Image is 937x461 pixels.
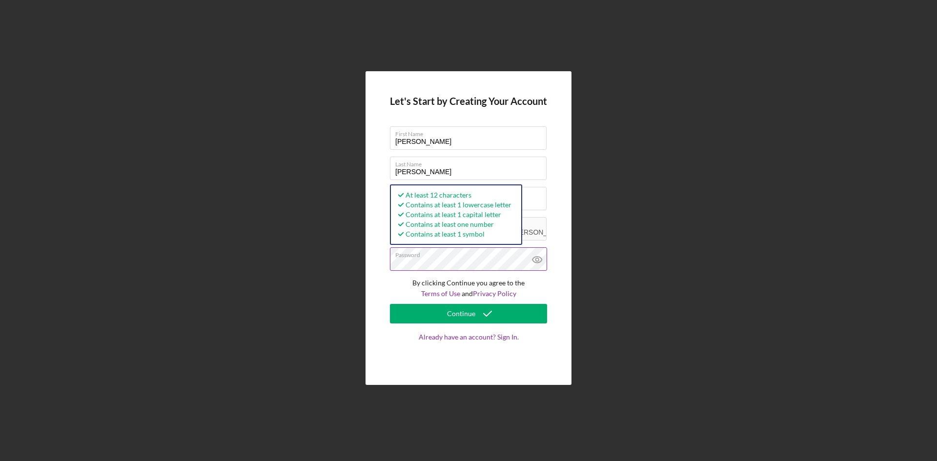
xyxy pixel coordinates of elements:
[396,200,511,210] div: Contains at least 1 lowercase letter
[473,289,516,298] a: Privacy Policy
[396,229,511,239] div: Contains at least 1 symbol
[395,127,547,138] label: First Name
[390,333,547,361] a: Already have an account? Sign In.
[390,278,547,300] p: By clicking Continue you agree to the and
[396,210,511,220] div: Contains at least 1 capital letter
[447,304,475,323] div: Continue
[390,304,547,323] button: Continue
[421,289,460,298] a: Terms of Use
[390,96,547,107] h4: Let's Start by Creating Your Account
[395,157,547,168] label: Last Name
[396,190,511,200] div: At least 12 characters
[396,220,511,229] div: Contains at least one number
[395,248,547,259] label: Password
